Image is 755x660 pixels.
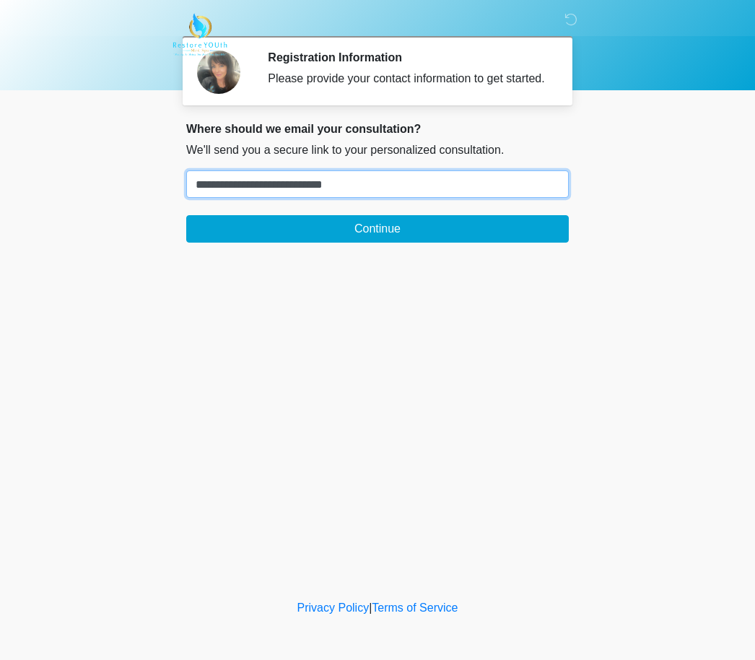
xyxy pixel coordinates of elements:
p: We'll send you a secure link to your personalized consultation. [186,142,569,159]
button: Continue [186,215,569,243]
img: Agent Avatar [197,51,240,94]
a: | [369,602,372,614]
a: Terms of Service [372,602,458,614]
a: Privacy Policy [297,602,370,614]
div: Please provide your contact information to get started. [268,70,547,87]
h2: Where should we email your consultation? [186,122,569,136]
img: Restore YOUth Med Spa Logo [172,11,227,58]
